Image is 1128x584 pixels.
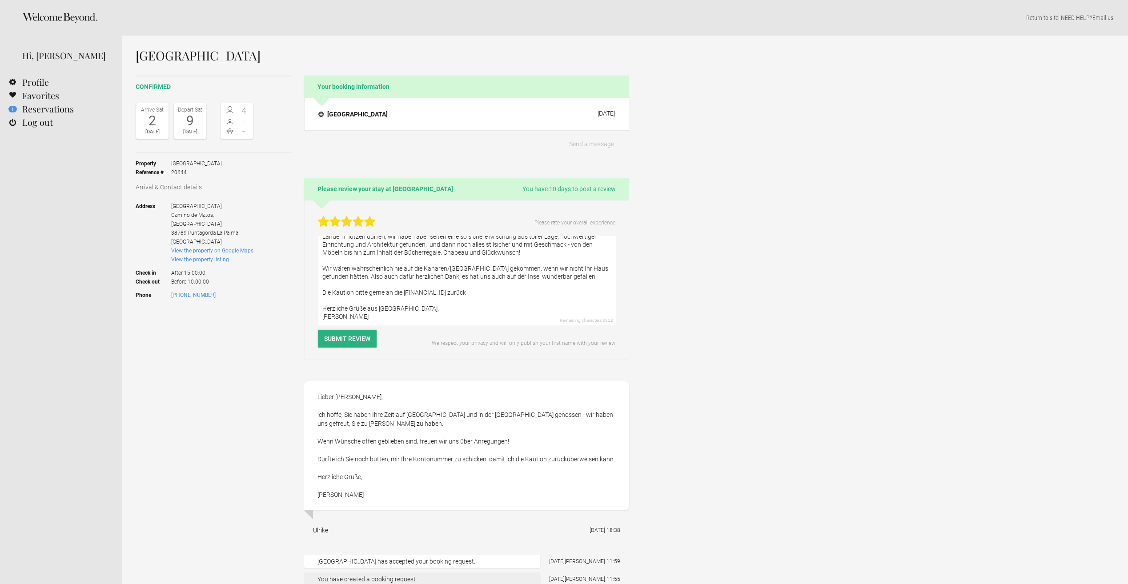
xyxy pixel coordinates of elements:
h3: Arrival & Contact details [136,183,292,192]
span: Puntagorda [188,230,216,236]
a: Return to site [1026,14,1058,21]
flynt-date-display: [DATE][PERSON_NAME] 11:59 [549,558,620,564]
span: 38789 [171,230,187,236]
span: 20644 [171,168,222,177]
flynt-date-display: [DATE] 18:38 [590,527,620,533]
div: Hi, [PERSON_NAME] [22,49,109,62]
h2: Your booking information [304,76,629,98]
span: - [237,116,251,125]
h2: confirmed [136,82,292,92]
strong: Reference # [136,168,171,177]
flynt-date-display: [DATE][PERSON_NAME] 11:55 [549,576,620,582]
span: - [237,127,251,136]
span: 4 [237,106,251,115]
div: Ulrike [313,526,328,535]
a: Email us [1092,14,1113,21]
span: After 15:00:00 [171,264,253,277]
p: | NEED HELP? . [136,13,1115,22]
div: [GEOGRAPHIC_DATA] has accepted your booking request. [304,555,540,568]
a: [PHONE_NUMBER] [171,292,216,298]
div: [DATE] [176,128,204,136]
div: 9 [176,114,204,128]
h2: Please review your stay at [GEOGRAPHIC_DATA] [304,178,629,200]
strong: Property [136,159,171,168]
div: [DATE] [138,128,166,136]
div: Lieber [PERSON_NAME], ich hoffe, Sie haben Ihre Zeit auf [GEOGRAPHIC_DATA] und in der [GEOGRAPHIC... [304,381,629,510]
strong: Phone [136,291,171,300]
flynt-notification-badge: 1 [8,106,17,112]
span: [GEOGRAPHIC_DATA] [171,159,222,168]
span: Before 10:00:00 [171,277,253,286]
h1: [GEOGRAPHIC_DATA] [136,49,629,62]
span: Camino de Matos, [GEOGRAPHIC_DATA] [171,212,222,227]
div: Arrive Sat [138,105,166,114]
p: We respect your privacy and will only publish your first name with your review [425,339,615,348]
h4: [GEOGRAPHIC_DATA] [318,110,388,119]
div: 2 [138,114,166,128]
strong: Address [136,202,171,246]
p: Please rate your overall experience [534,218,615,227]
a: View the property listing [171,256,229,263]
span: La Palma [217,230,238,236]
button: [GEOGRAPHIC_DATA] [DATE] [311,105,622,124]
span: You have 10 days to post a review [522,184,616,193]
strong: Check in [136,264,171,277]
strong: Check out [136,277,171,286]
button: Submit Review [318,330,377,348]
a: View the property on Google Maps [171,248,253,254]
button: Send a message [554,135,629,153]
span: [GEOGRAPHIC_DATA] [171,203,222,209]
div: Depart Sat [176,105,204,114]
span: [GEOGRAPHIC_DATA] [171,239,222,245]
div: [DATE] [598,110,615,117]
